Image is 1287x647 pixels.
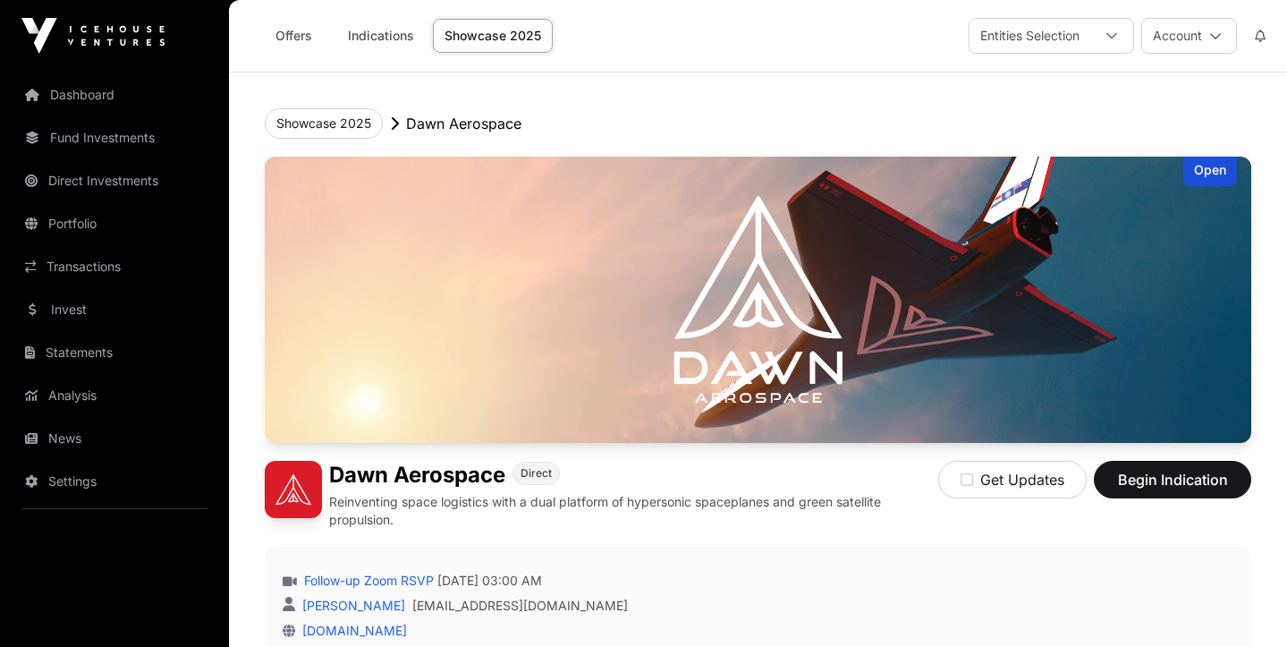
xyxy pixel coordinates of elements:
[295,623,407,638] a: [DOMAIN_NAME]
[299,598,405,613] a: [PERSON_NAME]
[412,597,628,615] a: [EMAIL_ADDRESS][DOMAIN_NAME]
[14,204,215,243] a: Portfolio
[14,419,215,458] a: News
[14,376,215,415] a: Analysis
[1141,18,1237,54] button: Account
[14,161,215,200] a: Direct Investments
[969,19,1090,53] div: Entities Selection
[1116,469,1229,490] span: Begin Indication
[521,466,552,481] span: Direct
[406,113,521,134] p: Dawn Aerospace
[1094,461,1251,498] button: Begin Indication
[14,333,215,372] a: Statements
[258,19,329,53] a: Offers
[1198,561,1287,647] iframe: Chat Widget
[14,247,215,286] a: Transactions
[437,572,542,590] span: [DATE] 03:00 AM
[1183,157,1237,186] div: Open
[14,75,215,115] a: Dashboard
[265,157,1251,443] img: Dawn Aerospace
[21,18,165,54] img: Icehouse Ventures Logo
[329,461,505,490] h1: Dawn Aerospace
[1094,479,1251,497] a: Begin Indication
[14,118,215,157] a: Fund Investments
[329,493,938,529] p: Reinventing space logistics with a dual platform of hypersonic spaceplanes and green satellite pr...
[938,461,1087,498] button: Get Updates
[265,108,383,139] button: Showcase 2025
[433,19,553,53] a: Showcase 2025
[265,461,322,518] img: Dawn Aerospace
[14,290,215,329] a: Invest
[14,462,215,501] a: Settings
[336,19,426,53] a: Indications
[301,572,434,590] a: Follow-up Zoom RSVP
